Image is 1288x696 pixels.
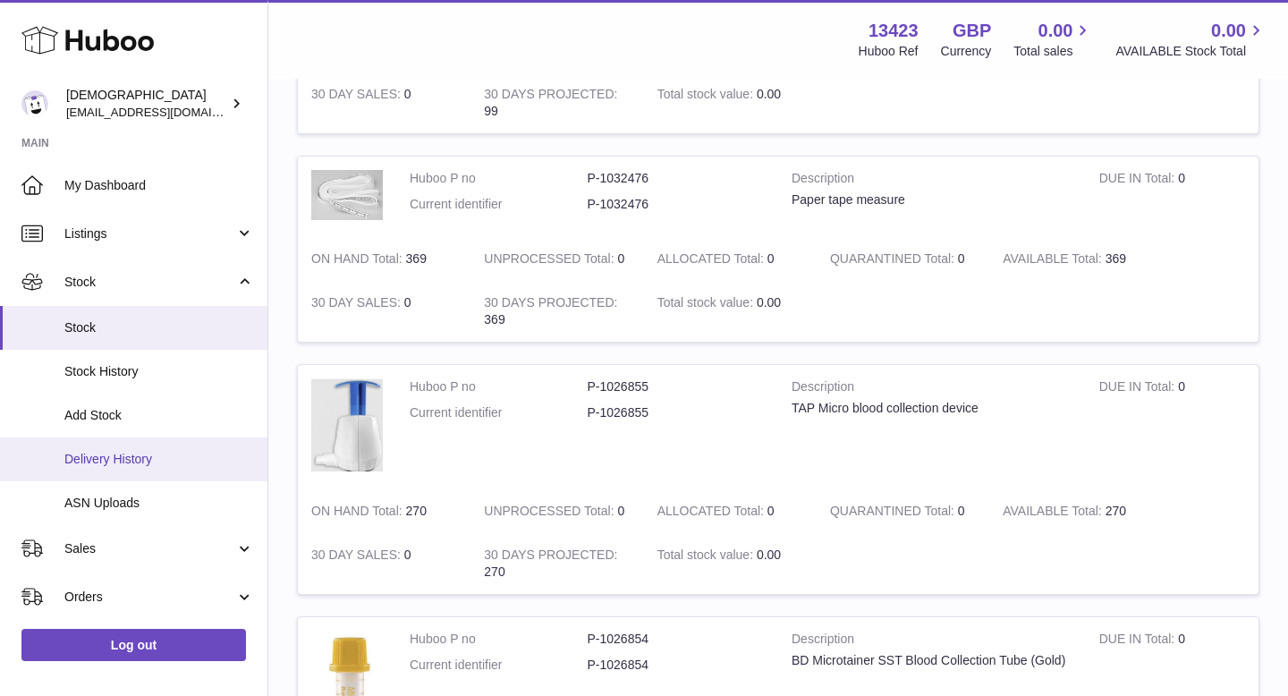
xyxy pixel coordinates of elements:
[588,404,766,421] dd: P-1026855
[757,87,781,101] span: 0.00
[64,319,254,336] span: Stock
[311,547,404,566] strong: 30 DAY SALES
[1099,379,1178,398] strong: DUE IN Total
[484,87,617,106] strong: 30 DAYS PROJECTED
[657,251,767,270] strong: ALLOCATED Total
[1013,43,1093,60] span: Total sales
[298,281,470,342] td: 0
[311,251,406,270] strong: ON HAND Total
[792,400,1072,417] div: TAP Micro blood collection device
[792,170,1072,191] strong: Description
[1099,632,1178,650] strong: DUE IN Total
[1086,157,1258,238] td: 0
[298,489,470,533] td: 270
[470,72,643,133] td: 99
[298,237,470,281] td: 369
[21,629,246,661] a: Log out
[64,363,254,380] span: Stock History
[1013,19,1093,60] a: 0.00 Total sales
[1115,19,1267,60] a: 0.00 AVAILABLE Stock Total
[470,533,643,594] td: 270
[470,281,643,342] td: 369
[644,237,817,281] td: 0
[1211,19,1246,43] span: 0.00
[1115,43,1267,60] span: AVAILABLE Stock Total
[311,295,404,314] strong: 30 DAY SALES
[410,631,588,648] dt: Huboo P no
[859,43,919,60] div: Huboo Ref
[989,489,1162,533] td: 270
[953,19,991,43] strong: GBP
[588,631,766,648] dd: P-1026854
[64,540,235,557] span: Sales
[311,87,404,106] strong: 30 DAY SALES
[64,225,235,242] span: Listings
[588,196,766,213] dd: P-1032476
[1003,251,1105,270] strong: AVAILABLE Total
[869,19,919,43] strong: 13423
[989,237,1162,281] td: 369
[792,191,1072,208] div: Paper tape measure
[66,87,227,121] div: [DEMOGRAPHIC_DATA]
[64,177,254,194] span: My Dashboard
[298,533,470,594] td: 0
[1086,365,1258,489] td: 0
[792,652,1072,669] div: BD Microtainer SST Blood Collection Tube (Gold)
[484,295,617,314] strong: 30 DAYS PROJECTED
[410,170,588,187] dt: Huboo P no
[470,237,643,281] td: 0
[21,90,48,117] img: olgazyuz@outlook.com
[64,274,235,291] span: Stock
[644,489,817,533] td: 0
[657,87,757,106] strong: Total stock value
[792,378,1072,400] strong: Description
[311,504,406,522] strong: ON HAND Total
[757,295,781,310] span: 0.00
[484,504,617,522] strong: UNPROCESSED Total
[958,251,965,266] span: 0
[66,105,263,119] span: [EMAIL_ADDRESS][DOMAIN_NAME]
[298,72,470,133] td: 0
[941,43,992,60] div: Currency
[1099,171,1178,190] strong: DUE IN Total
[470,489,643,533] td: 0
[410,404,588,421] dt: Current identifier
[410,657,588,674] dt: Current identifier
[64,451,254,468] span: Delivery History
[484,251,617,270] strong: UNPROCESSED Total
[1003,504,1105,522] strong: AVAILABLE Total
[588,378,766,395] dd: P-1026855
[1038,19,1073,43] span: 0.00
[311,170,383,220] img: product image
[484,547,617,566] strong: 30 DAYS PROJECTED
[657,547,757,566] strong: Total stock value
[792,631,1072,652] strong: Description
[588,170,766,187] dd: P-1032476
[657,504,767,522] strong: ALLOCATED Total
[64,495,254,512] span: ASN Uploads
[410,196,588,213] dt: Current identifier
[64,589,235,606] span: Orders
[410,378,588,395] dt: Huboo P no
[64,407,254,424] span: Add Stock
[830,504,958,522] strong: QUARANTINED Total
[830,251,958,270] strong: QUARANTINED Total
[757,547,781,562] span: 0.00
[657,295,757,314] strong: Total stock value
[958,504,965,518] span: 0
[311,378,383,471] img: product image
[588,657,766,674] dd: P-1026854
